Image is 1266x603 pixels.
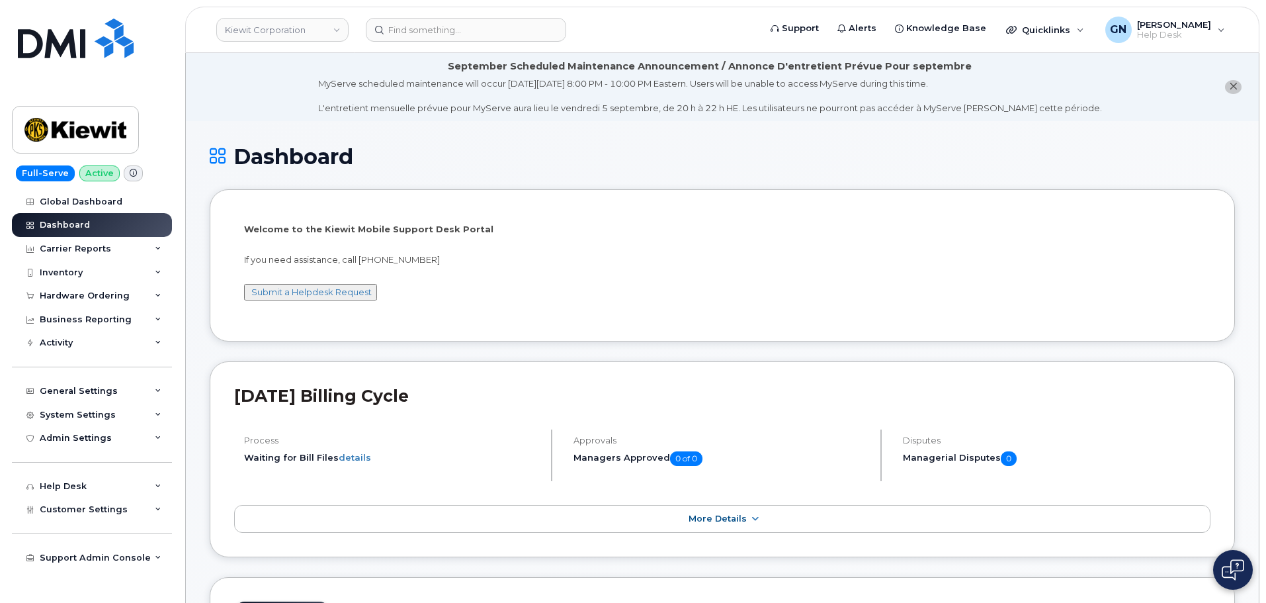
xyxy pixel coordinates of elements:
h5: Managers Approved [573,451,869,466]
span: 0 [1001,451,1017,466]
h4: Process [244,436,540,445]
h2: [DATE] Billing Cycle [234,386,1210,406]
div: September Scheduled Maintenance Announcement / Annonce D'entretient Prévue Pour septembre [448,60,972,73]
a: details [339,452,371,463]
span: 0 of 0 [670,451,702,466]
h1: Dashboard [210,145,1235,168]
span: More Details [689,514,747,524]
h4: Approvals [573,436,869,445]
a: Submit a Helpdesk Request [251,287,372,297]
p: Welcome to the Kiewit Mobile Support Desk Portal [244,223,1201,236]
p: If you need assistance, call [PHONE_NUMBER] [244,254,1201,266]
button: close notification [1225,80,1242,94]
h5: Managerial Disputes [903,451,1210,466]
li: Waiting for Bill Files [244,451,540,464]
button: Submit a Helpdesk Request [244,284,377,301]
div: MyServe scheduled maintenance will occur [DATE][DATE] 8:00 PM - 10:00 PM Eastern. Users will be u... [318,77,1102,115]
img: Open chat [1222,559,1244,580]
h4: Disputes [903,436,1210,445]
